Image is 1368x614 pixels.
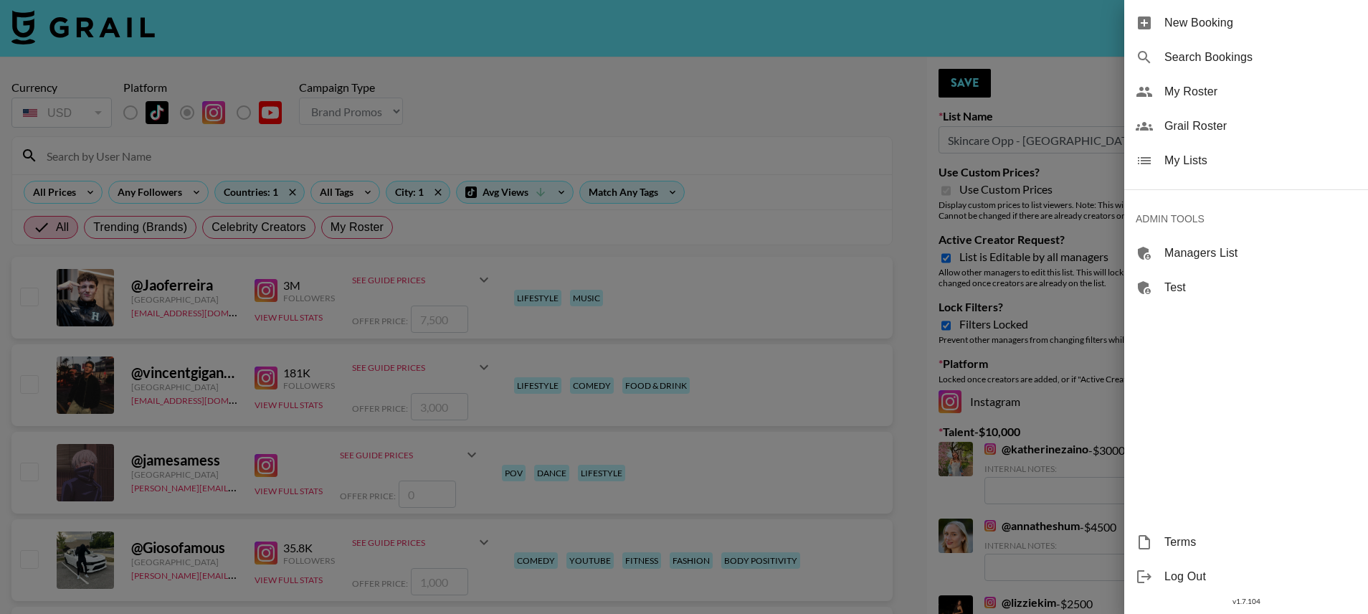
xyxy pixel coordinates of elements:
[1124,202,1368,236] div: ADMIN TOOLS
[1164,568,1357,585] span: Log Out
[1164,245,1357,262] span: Managers List
[1124,6,1368,40] div: New Booking
[1164,14,1357,32] span: New Booking
[1124,594,1368,609] div: v 1.7.104
[1164,279,1357,296] span: Test
[1164,83,1357,100] span: My Roster
[1124,270,1368,305] div: Test
[1164,118,1357,135] span: Grail Roster
[1124,109,1368,143] div: Grail Roster
[1164,152,1357,169] span: My Lists
[1164,534,1357,551] span: Terms
[1124,559,1368,594] div: Log Out
[1164,49,1357,66] span: Search Bookings
[1124,40,1368,75] div: Search Bookings
[1124,236,1368,270] div: Managers List
[1124,75,1368,109] div: My Roster
[1124,143,1368,178] div: My Lists
[1124,525,1368,559] div: Terms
